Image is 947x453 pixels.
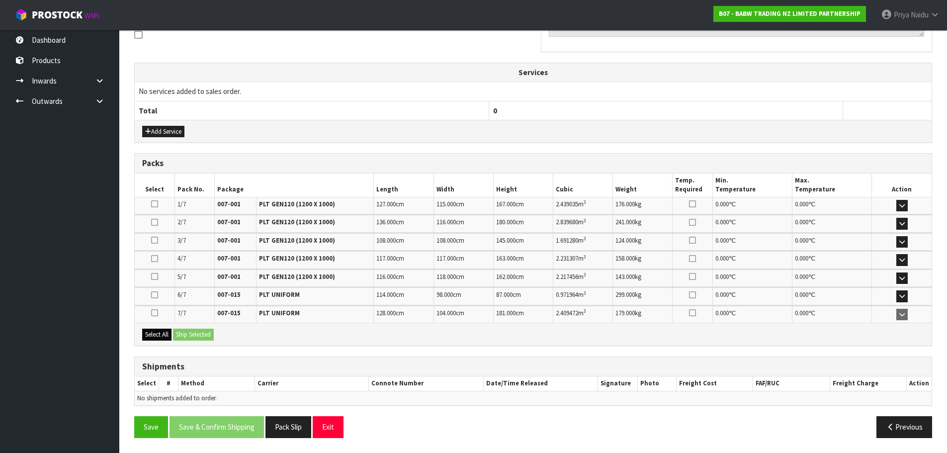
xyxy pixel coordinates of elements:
[906,376,932,391] th: Action
[159,376,178,391] th: #
[134,416,168,438] button: Save
[214,174,374,197] th: Package
[433,251,493,269] td: cm
[615,290,635,299] span: 299.000
[556,272,578,281] span: 2.217456
[556,200,578,208] span: 2.439035
[715,236,729,245] span: 0.000
[712,287,792,305] td: ℃
[712,251,792,269] td: ℃
[374,306,433,323] td: cm
[556,290,578,299] span: 0.971964
[259,272,335,281] strong: PLT GEN120 (1200 X 1000)
[374,233,433,251] td: cm
[493,215,553,232] td: cm
[217,200,241,208] strong: 007-001
[584,290,586,296] sup: 3
[376,309,396,317] span: 128.000
[493,197,553,214] td: cm
[712,197,792,214] td: ℃
[613,251,673,269] td: kg
[496,309,516,317] span: 181.000
[556,254,578,263] span: 2.231307
[177,218,186,226] span: 2/7
[433,215,493,232] td: cm
[638,376,677,391] th: Photo
[715,254,729,263] span: 0.000
[556,309,578,317] span: 2.409472
[433,174,493,197] th: Width
[553,174,613,197] th: Cubic
[584,199,586,205] sup: 3
[715,290,729,299] span: 0.000
[433,197,493,214] td: cm
[830,376,906,391] th: Freight Charge
[493,270,553,287] td: cm
[795,236,808,245] span: 0.000
[374,251,433,269] td: cm
[374,287,433,305] td: cm
[433,233,493,251] td: cm
[135,63,932,82] th: Services
[795,272,808,281] span: 0.000
[493,174,553,197] th: Height
[584,235,586,242] sup: 3
[374,174,433,197] th: Length
[177,272,186,281] span: 5/7
[177,254,186,263] span: 4/7
[265,416,311,438] button: Pack Slip
[496,236,516,245] span: 145.000
[217,218,241,226] strong: 007-001
[369,376,483,391] th: Connote Number
[493,306,553,323] td: cm
[584,308,586,314] sup: 3
[493,251,553,269] td: cm
[376,218,396,226] span: 136.000
[85,11,100,20] small: WMS
[496,200,516,208] span: 167.000
[259,254,335,263] strong: PLT GEN120 (1200 X 1000)
[715,200,729,208] span: 0.000
[792,197,871,214] td: ℃
[613,233,673,251] td: kg
[792,233,871,251] td: ℃
[753,376,830,391] th: FAF/RUC
[613,306,673,323] td: kg
[135,101,489,120] th: Total
[553,233,613,251] td: m
[712,174,792,197] th: Min. Temperature
[615,236,635,245] span: 124.000
[135,376,159,391] th: Select
[374,270,433,287] td: cm
[613,174,673,197] th: Weight
[436,218,456,226] span: 116.000
[376,236,396,245] span: 108.000
[598,376,638,391] th: Signature
[173,329,214,341] button: Ship Selected
[584,217,586,224] sup: 3
[15,8,27,21] img: cube-alt.png
[613,197,673,214] td: kg
[615,200,635,208] span: 176.000
[795,200,808,208] span: 0.000
[795,290,808,299] span: 0.000
[715,272,729,281] span: 0.000
[493,287,553,305] td: cm
[177,309,186,317] span: 7/7
[255,376,369,391] th: Carrier
[719,9,861,18] strong: B07 - BABW TRADING NZ LIMITED PARTNERSHIP
[496,254,516,263] span: 163.000
[496,272,516,281] span: 162.000
[170,416,264,438] button: Save & Confirm Shipping
[894,10,909,19] span: Priya
[496,218,516,226] span: 180.000
[615,218,635,226] span: 241.000
[436,236,456,245] span: 108.000
[217,254,241,263] strong: 007-001
[876,416,932,438] button: Previous
[615,272,635,281] span: 143.000
[259,218,335,226] strong: PLT GEN120 (1200 X 1000)
[142,126,184,138] button: Add Service
[715,218,729,226] span: 0.000
[496,290,513,299] span: 87.000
